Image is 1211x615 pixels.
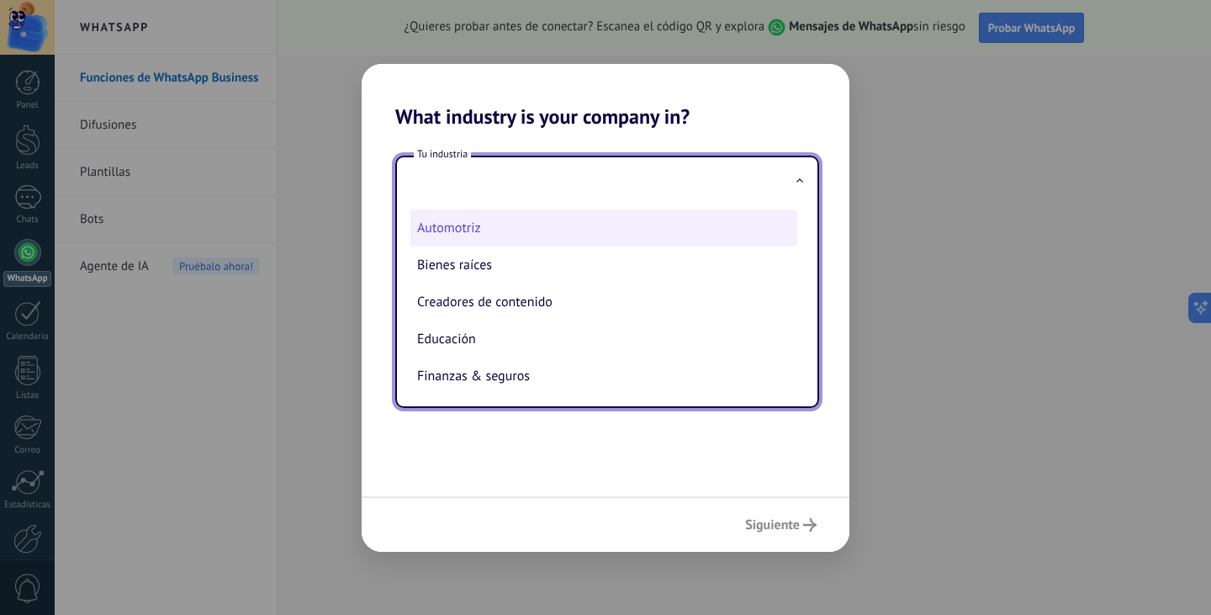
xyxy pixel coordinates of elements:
li: Gobierno [410,395,797,432]
li: Creadores de contenido [410,284,797,321]
li: Automotriz [410,209,797,247]
h2: What industry is your company in? [362,64,849,129]
li: Finanzas & seguros [410,358,797,395]
li: Bienes raíces [410,247,797,284]
li: Educación [410,321,797,358]
span: Tu industria [414,147,471,162]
